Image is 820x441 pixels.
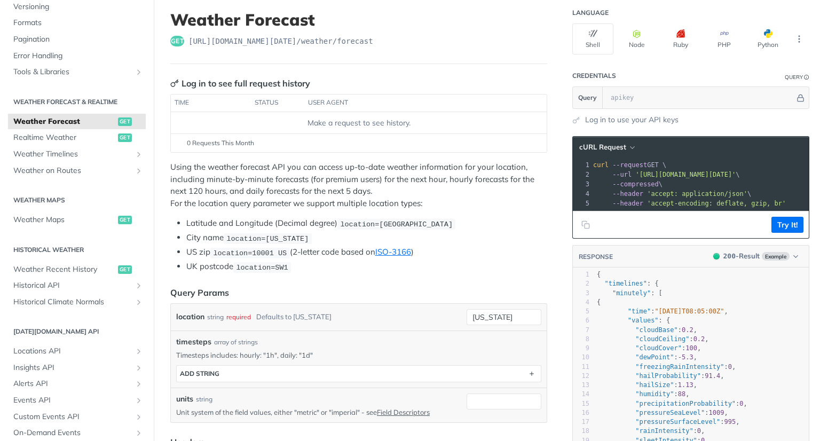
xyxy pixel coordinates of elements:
button: Show subpages for On-Demand Events [135,429,143,437]
th: status [251,94,304,112]
svg: Key [170,79,179,88]
span: "cloudCover" [635,344,682,352]
span: : , [597,381,697,389]
button: Show subpages for Custom Events API [135,413,143,421]
div: required [226,309,251,325]
li: US zip (2-letter code based on ) [186,246,547,258]
div: 16 [573,408,589,418]
span: https://api.tomorrow.io/v4/weather/forecast [188,36,373,46]
span: : , [597,326,697,334]
a: Weather on RoutesShow subpages for Weather on Routes [8,163,146,179]
span: : , [597,409,728,416]
span: "[DATE]T08:05:00Z" [655,308,724,315]
span: 100 [685,344,697,352]
span: \ [593,190,751,198]
div: 9 [573,344,589,353]
span: 0 [739,400,743,407]
span: get [118,117,132,126]
button: 200200-ResultExample [708,251,803,262]
span: --header [612,190,643,198]
span: --request [612,161,647,169]
span: "hailSize" [635,381,674,389]
span: --compressed [612,180,659,188]
a: Weather Forecastget [8,114,146,130]
span: : [ [597,289,663,297]
div: Credentials [572,72,616,80]
span: get [118,133,132,142]
a: Weather TimelinesShow subpages for Weather Timelines [8,146,146,162]
div: 15 [573,399,589,408]
span: "hailProbability" [635,372,701,380]
span: GET \ [593,161,666,169]
i: Information [804,75,809,80]
a: Pagination [8,31,146,48]
span: Realtime Weather [13,132,115,143]
a: ISO-3166 [375,247,411,257]
span: 0.2 [693,335,705,343]
span: : , [597,427,705,435]
span: Versioning [13,2,143,12]
span: Tools & Libraries [13,67,132,77]
button: Node [616,23,657,54]
div: Log in to see full request history [170,77,310,90]
span: get [170,36,184,46]
button: Hide [795,92,806,103]
a: Events APIShow subpages for Events API [8,392,146,408]
span: Insights API [13,363,132,373]
div: QueryInformation [785,73,809,81]
label: units [176,393,193,405]
span: '[URL][DOMAIN_NAME][DATE]' [635,171,736,178]
span: curl [593,161,609,169]
span: 1009 [709,409,724,416]
div: Make a request to see history. [175,117,542,129]
span: location=[GEOGRAPHIC_DATA] [340,220,453,228]
span: \ [593,171,740,178]
span: "timelines" [604,280,646,287]
span: Weather on Routes [13,166,132,176]
span: : , [597,344,701,352]
div: 10 [573,353,589,362]
div: 18 [573,427,589,436]
span: : , [597,308,728,315]
a: Error Handling [8,48,146,64]
span: Custom Events API [13,412,132,422]
button: PHP [704,23,745,54]
div: Query [785,73,803,81]
a: Tools & LibrariesShow subpages for Tools & Libraries [8,64,146,80]
li: UK postcode [186,261,547,273]
span: 0.2 [682,326,693,334]
span: 200 [713,253,720,259]
span: "values" [628,317,659,324]
span: 88 [678,390,685,398]
span: Alerts API [13,379,132,389]
div: 3 [573,179,591,189]
div: array of strings [214,337,258,347]
button: More Languages [791,31,807,47]
span: Weather Maps [13,215,115,225]
span: Error Handling [13,51,143,61]
h2: Weather Forecast & realtime [8,97,146,107]
div: 2 [573,279,589,288]
div: 11 [573,363,589,372]
h1: Weather Forecast [170,10,547,29]
th: time [171,94,251,112]
span: : , [597,390,690,398]
a: Historical Climate NormalsShow subpages for Historical Climate Normals [8,294,146,310]
button: Show subpages for Tools & Libraries [135,68,143,76]
span: \ [593,180,663,188]
span: "pressureSeaLevel" [635,409,705,416]
span: 0 [697,427,701,435]
button: Python [747,23,789,54]
div: Defaults to [US_STATE] [256,309,332,325]
button: Query [573,87,603,108]
div: 2 [573,170,591,179]
button: Show subpages for Historical API [135,281,143,290]
div: 4 [573,298,589,307]
span: 'accept-encoding: deflate, gzip, br' [647,200,786,207]
div: Language [572,9,609,17]
span: : , [597,372,724,380]
span: "humidity" [635,390,674,398]
span: Historical Climate Normals [13,297,132,308]
button: Show subpages for Events API [135,396,143,405]
span: - [678,353,682,361]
